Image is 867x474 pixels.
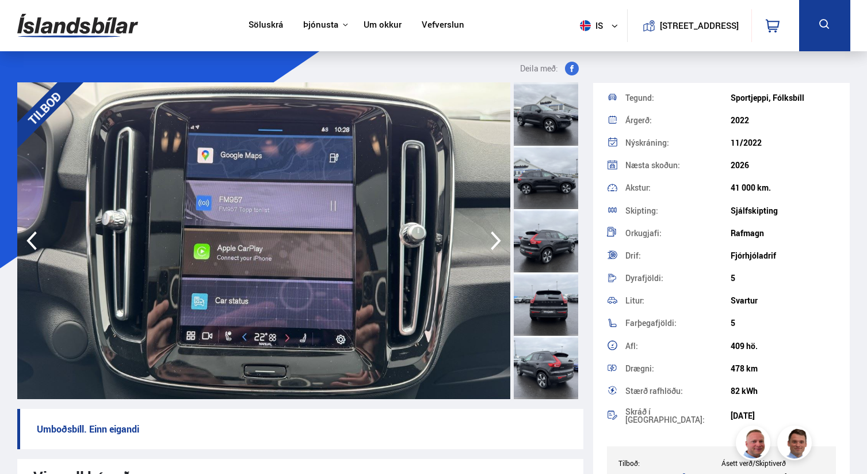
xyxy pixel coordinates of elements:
div: Tegund: [625,94,731,102]
img: 3128745.jpeg [17,82,510,399]
div: Sjálfskipting [731,206,836,215]
div: Litur: [625,297,731,305]
div: 41 000 km. [731,183,836,192]
a: [STREET_ADDRESS] [633,9,745,42]
div: Akstur: [625,184,731,192]
button: Þjónusta [303,20,338,31]
div: [DATE] [731,411,836,420]
p: Umboðsbíll. Einn eigandi [17,409,583,449]
div: Sportjeppi, Fólksbíll [731,93,836,103]
div: Nýskráning: [625,139,731,147]
a: Um okkur [364,20,402,32]
div: Skipting: [625,207,731,215]
div: 2022 [731,116,836,125]
button: Open LiveChat chat widget [9,5,44,39]
div: Næsta skoðun: [625,161,731,169]
button: is [575,9,627,43]
div: Dyrafjöldi: [625,274,731,282]
img: siFngHWaQ9KaOqBr.png [738,427,772,462]
div: 82 kWh [731,386,836,396]
div: Drægni: [625,365,731,373]
div: 5 [731,318,836,328]
div: Skráð í [GEOGRAPHIC_DATA]: [625,408,731,424]
div: Árgerð: [625,116,731,124]
div: TILBOÐ [1,65,87,151]
div: 478 km [731,364,836,373]
div: Tilboð: [618,459,721,467]
img: FbJEzSuNWCJXmdc-.webp [779,427,813,462]
div: Rafmagn [731,229,836,238]
div: 409 hö. [731,342,836,351]
img: G0Ugv5HjCgRt.svg [17,7,138,44]
div: 5 [731,274,836,283]
div: Orkugjafi: [625,229,731,237]
div: Farþegafjöldi: [625,319,731,327]
button: Deila með: [515,62,583,75]
div: Drif: [625,252,731,260]
img: svg+xml;base64,PHN2ZyB4bWxucz0iaHR0cDovL3d3dy53My5vcmcvMjAwMC9zdmciIHdpZHRoPSI1MTIiIGhlaWdodD0iNT... [580,20,591,31]
a: Vefverslun [422,20,464,32]
a: Söluskrá [249,20,283,32]
button: [STREET_ADDRESS] [664,21,735,31]
span: Deila með: [520,62,558,75]
div: Svartur [731,296,836,305]
div: Stærð rafhlöðu: [625,387,731,395]
span: is [575,20,604,31]
div: Afl: [625,342,731,350]
div: 11/2022 [731,138,836,147]
div: Ásett verð/Skiptiverð [721,459,824,467]
div: Fjórhjóladrif [731,251,836,260]
div: 2026 [731,161,836,170]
